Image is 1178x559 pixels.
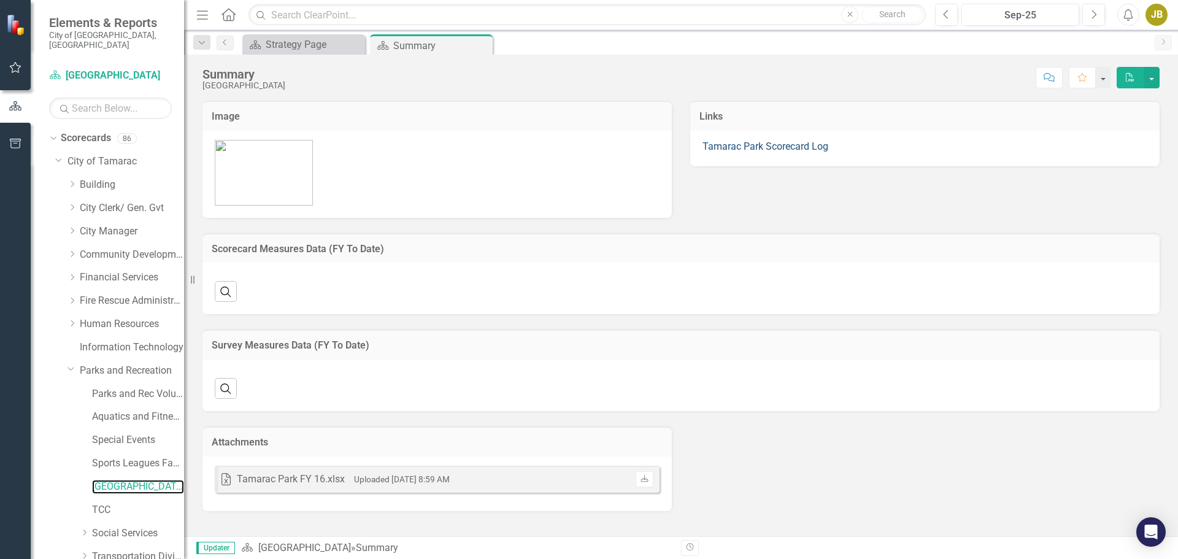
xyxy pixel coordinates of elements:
[196,542,235,554] span: Updater
[49,15,172,30] span: Elements & Reports
[92,526,184,541] a: Social Services
[393,38,490,53] div: Summary
[356,542,398,553] div: Summary
[202,67,285,81] div: Summary
[212,437,663,448] h3: Attachments
[879,9,906,19] span: Search
[67,155,184,169] a: City of Tamarac
[6,14,28,36] img: ClearPoint Strategy
[92,387,184,401] a: Parks and Rec Volunteers
[92,433,184,447] a: Special Events
[1136,517,1166,547] div: Open Intercom Messenger
[49,69,172,83] a: [GEOGRAPHIC_DATA]
[266,37,362,52] div: Strategy Page
[861,6,923,23] button: Search
[354,474,450,484] small: Uploaded [DATE] 8:59 AM
[212,111,663,122] h3: Image
[92,480,184,494] a: [GEOGRAPHIC_DATA]
[80,201,184,215] a: City Clerk/ Gen. Gvt
[241,541,672,555] div: »
[237,472,345,487] div: Tamarac Park FY 16.xlsx
[80,317,184,331] a: Human Resources
[80,271,184,285] a: Financial Services
[212,244,1150,255] h3: Scorecard Measures Data (FY To Date)
[202,81,285,90] div: [GEOGRAPHIC_DATA]
[117,133,137,144] div: 86
[966,8,1075,23] div: Sep-25
[80,294,184,308] a: Fire Rescue Administration
[212,340,1150,351] h3: Survey Measures Data (FY To Date)
[258,542,351,553] a: [GEOGRAPHIC_DATA]
[961,4,1079,26] button: Sep-25
[80,248,184,262] a: Community Development
[92,457,184,471] a: Sports Leagues Facilities Fields
[80,341,184,355] a: Information Technology
[80,225,184,239] a: City Manager
[699,111,1150,122] h3: Links
[80,178,184,192] a: Building
[92,410,184,424] a: Aquatics and Fitness Center
[92,503,184,517] a: TCC
[80,364,184,378] a: Parks and Recreation
[248,4,926,26] input: Search ClearPoint...
[61,131,111,145] a: Scorecards
[49,30,172,50] small: City of [GEOGRAPHIC_DATA], [GEOGRAPHIC_DATA]
[49,98,172,119] input: Search Below...
[245,37,362,52] a: Strategy Page
[1145,4,1168,26] button: JB
[703,141,828,152] a: Tamarac Park Scorecard Log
